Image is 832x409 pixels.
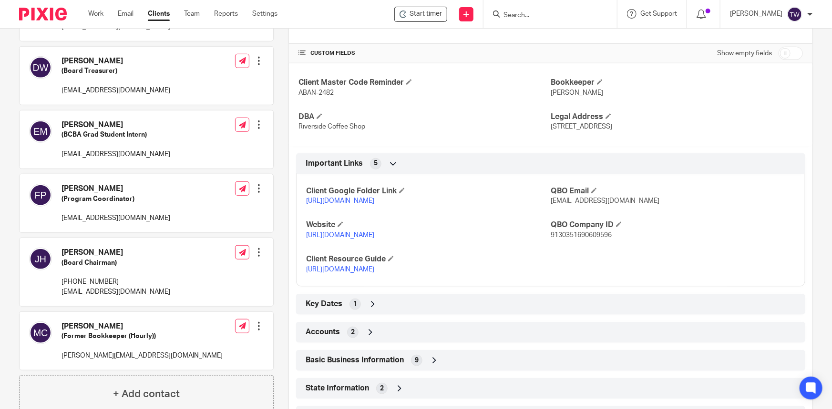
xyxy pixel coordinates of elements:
span: State Information [306,383,369,393]
a: Work [88,9,103,19]
h4: [PERSON_NAME] [62,184,170,194]
h4: Client Resource Guide [306,254,551,264]
span: Accounts [306,327,340,337]
span: Important Links [306,159,363,169]
h4: Client Google Folder Link [306,186,551,196]
h5: (Program Coordinator) [62,194,170,204]
a: [URL][DOMAIN_NAME] [306,266,374,273]
h4: Legal Address [551,112,803,122]
h4: [PERSON_NAME] [62,120,170,130]
span: 9130351690609596 [551,232,612,239]
h4: + Add contact [113,387,180,401]
span: Key Dates [306,299,342,309]
span: Basic Business Information [306,355,404,365]
p: [EMAIL_ADDRESS][DOMAIN_NAME] [62,150,170,159]
span: Start timer [410,9,442,19]
h5: (Former Bookkeeper (Hourly)) [62,331,223,341]
h4: [PERSON_NAME] [62,248,170,258]
h4: [PERSON_NAME] [62,56,170,66]
h4: Bookkeeper [551,78,803,88]
p: [EMAIL_ADDRESS][DOMAIN_NAME] [62,86,170,95]
a: [URL][DOMAIN_NAME] [306,232,374,239]
span: 2 [380,384,384,393]
span: 5 [374,159,378,168]
h5: (Board Treasurer) [62,66,170,76]
span: [EMAIL_ADDRESS][DOMAIN_NAME] [551,198,659,204]
a: [URL][DOMAIN_NAME] [306,198,374,204]
input: Search [503,11,588,20]
span: 9 [415,356,419,365]
img: svg%3E [29,248,52,270]
span: [STREET_ADDRESS] [551,123,612,130]
a: Settings [252,9,277,19]
img: svg%3E [29,120,52,143]
img: svg%3E [29,321,52,344]
span: 1 [353,299,357,309]
span: 2 [351,328,355,337]
a: Team [184,9,200,19]
span: ABAN-2482 [298,90,334,96]
p: [PERSON_NAME] [730,9,782,19]
h4: CUSTOM FIELDS [298,50,551,57]
a: Email [118,9,134,19]
h4: Client Master Code Reminder [298,78,551,88]
h5: (Board Chairman) [62,258,170,268]
span: Riverside Coffee Shop [298,123,365,130]
div: ABA Next Steps - Riverside Coffee Shop [394,7,447,22]
h4: DBA [298,112,551,122]
a: Clients [148,9,170,19]
h4: QBO Email [551,186,795,196]
span: Get Support [640,10,677,17]
img: svg%3E [29,56,52,79]
label: Show empty fields [717,49,772,58]
h4: QBO Company ID [551,220,795,230]
h5: (BCBA Grad Student Intern) [62,130,170,140]
p: [PERSON_NAME][EMAIL_ADDRESS][DOMAIN_NAME] [62,351,223,360]
img: Pixie [19,8,67,20]
h4: Website [306,220,551,230]
span: [PERSON_NAME] [551,90,603,96]
img: svg%3E [787,7,802,22]
p: [PHONE_NUMBER] [62,277,170,287]
h4: [PERSON_NAME] [62,321,223,331]
a: Reports [214,9,238,19]
p: [EMAIL_ADDRESS][DOMAIN_NAME] [62,213,170,223]
p: [EMAIL_ADDRESS][DOMAIN_NAME] [62,287,170,297]
img: svg%3E [29,184,52,207]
